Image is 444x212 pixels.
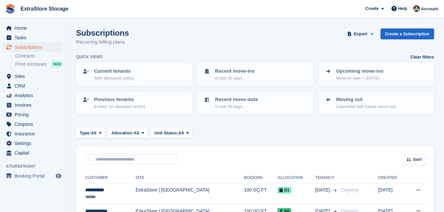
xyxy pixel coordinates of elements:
span: Home [15,23,54,33]
p: Recent move-outs [215,96,258,103]
p: In last 30 days [215,75,255,82]
a: menu [3,72,62,81]
a: Price increases NEW [15,60,62,68]
td: ExtraStore | [GEOGRAPHIC_DATA] [136,183,244,204]
span: Sites [15,72,54,81]
a: Preview store [55,172,62,180]
td: 100 SQ FT [244,183,277,204]
div: NEW [52,61,62,67]
a: menu [3,120,62,129]
span: All [179,130,184,136]
img: stora-icon-8386f47178a22dfd0bd8f6a31ec36ba5ce8667c1dd55bd0f319d3a0aa187defe.svg [5,4,15,14]
td: [DATE] [378,183,406,204]
p: Move-in date > [DATE] [336,75,383,82]
span: Coupons [15,120,54,129]
span: Allocation: [111,130,134,136]
p: Previous tenants [94,96,145,103]
p: Current tenants [94,67,134,75]
span: Storefront [6,163,66,170]
a: Moving out Cancelled with future move-out [319,92,433,114]
span: Unit Status: [154,130,179,136]
img: Chelsea Parker [413,5,420,12]
a: menu [3,148,62,158]
button: Type: All [76,127,105,138]
a: Upcoming move-ins Move-in date > [DATE] [319,63,433,85]
th: Booking [244,173,277,183]
a: menu [3,139,62,148]
p: In last 30 days [215,103,258,110]
span: Capital [15,148,54,158]
a: menu [3,33,62,42]
a: Current tenants With allocated unit(s) [77,63,191,85]
button: Allocation: All [108,127,148,138]
span: Booking Portal [15,171,54,181]
th: Tenancy [315,173,338,183]
a: Recent move-outs In last 30 days [198,92,312,114]
a: menu [3,91,62,100]
a: ExtraStore Storage [18,3,71,14]
span: Pricing [15,110,54,119]
a: menu [3,43,62,52]
th: Customer [84,173,136,183]
a: menu [3,81,62,90]
a: Recent move-ins In last 30 days [198,63,312,85]
span: CRM [15,81,54,90]
span: All [91,130,97,136]
span: D1 [277,187,291,194]
a: menu [3,110,62,119]
h1: Subscriptions [76,28,129,37]
th: Created [378,173,406,183]
span: Create [365,5,379,12]
span: Settings [15,139,54,148]
p: Recurring billing plans [76,38,129,46]
button: Export [346,28,375,39]
span: Account [421,6,438,12]
span: Tasks [15,33,54,42]
span: All [134,130,139,136]
span: Ongoing [341,187,358,193]
span: Price increases [15,61,47,67]
a: Create a Subscription [381,28,434,39]
h6: Quick views [76,54,103,60]
a: Previous tenants Ended, no allocated unit(s) [77,92,191,114]
span: Type: [80,130,91,136]
button: Unit Status: All [151,127,193,138]
p: Moving out [336,96,395,103]
p: Upcoming move-ins [336,67,383,75]
span: Invoices [15,100,54,110]
th: Site [136,173,244,183]
a: menu [3,171,62,181]
a: Contracts [15,53,62,59]
span: Insurance [15,129,54,138]
span: Export [354,31,367,37]
p: Cancelled with future move-out [336,103,395,110]
p: Ended, no allocated unit(s) [94,103,145,110]
span: Help [398,5,407,12]
p: With allocated unit(s) [94,75,134,82]
p: Recent move-ins [215,67,255,75]
a: menu [3,23,62,33]
span: [DATE] [315,187,331,194]
span: Analytics [15,91,54,100]
a: menu [3,129,62,138]
span: Subscriptions [15,43,54,52]
span: Sort [413,156,422,163]
th: Allocation [277,173,315,183]
a: menu [3,100,62,110]
a: Clear filters [410,54,434,60]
